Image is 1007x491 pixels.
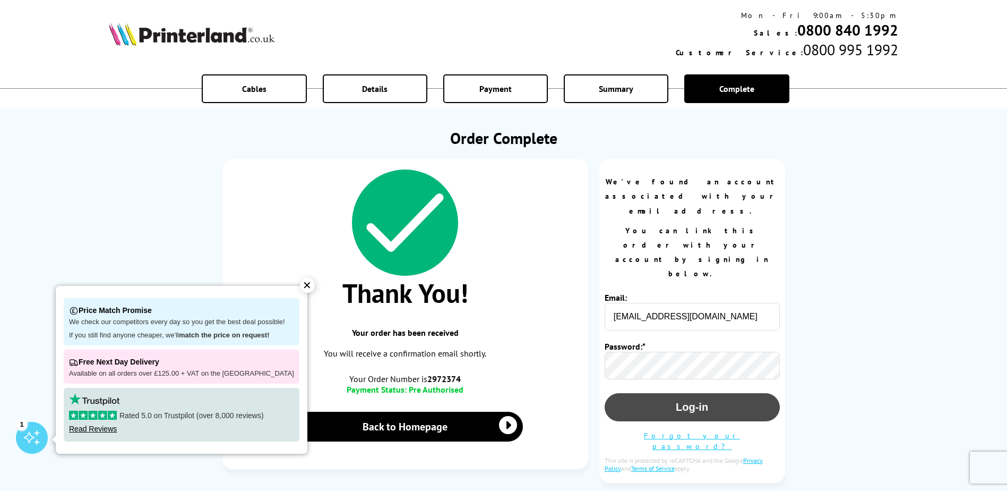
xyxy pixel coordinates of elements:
[676,48,803,57] span: Customer Service:
[605,393,780,421] button: Log-in
[69,393,119,405] img: trustpilot rating
[69,331,294,340] p: If you still find anyone cheaper, we'll
[69,355,294,369] p: Free Next Day Delivery
[479,83,512,94] span: Payment
[242,83,266,94] span: Cables
[300,278,315,293] div: ✕
[605,175,780,218] p: We've found an account associated with your email address.
[287,412,523,442] a: Back to Homepage
[605,292,648,303] label: Email:
[605,456,763,472] a: Privacy Policy
[233,346,578,361] p: You will receive a confirmation email shortly.
[644,431,740,451] a: Forgot your password?
[69,425,117,433] a: Read Reviews
[69,411,117,420] img: stars-5.svg
[605,341,648,352] label: Password:*
[719,83,754,94] span: Complete
[69,411,294,420] p: Rated 5.0 on Trustpilot (over 8,000 reviews)
[427,374,461,384] b: 2972374
[409,384,463,395] span: Pre Authorised
[676,11,898,20] div: Mon - Fri 9:00am - 5:30pm
[69,369,294,378] p: Available on all orders over £125.00 + VAT on the [GEOGRAPHIC_DATA]
[179,331,269,339] strong: match the price on request!
[803,40,898,60] span: 0800 995 1992
[347,384,407,395] span: Payment Status:
[222,128,785,148] h1: Order Complete
[631,464,675,472] a: Terms of Service
[362,83,388,94] span: Details
[69,303,294,318] p: Price Match Promise
[109,22,274,46] img: Printerland Logo
[233,276,578,310] span: Thank You!
[233,327,578,338] span: Your order has been received
[69,318,294,327] p: We check our competitors every day so you get the best deal possible!
[233,374,578,384] span: Your Order Number is
[754,28,797,38] span: Sales:
[605,224,780,282] p: You can link this order with your account by signing in below.
[797,20,898,40] a: 0800 840 1992
[605,456,780,472] div: This site is protected by reCAPTCHA and the Google and apply.
[16,418,28,430] div: 1
[599,83,633,94] span: Summary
